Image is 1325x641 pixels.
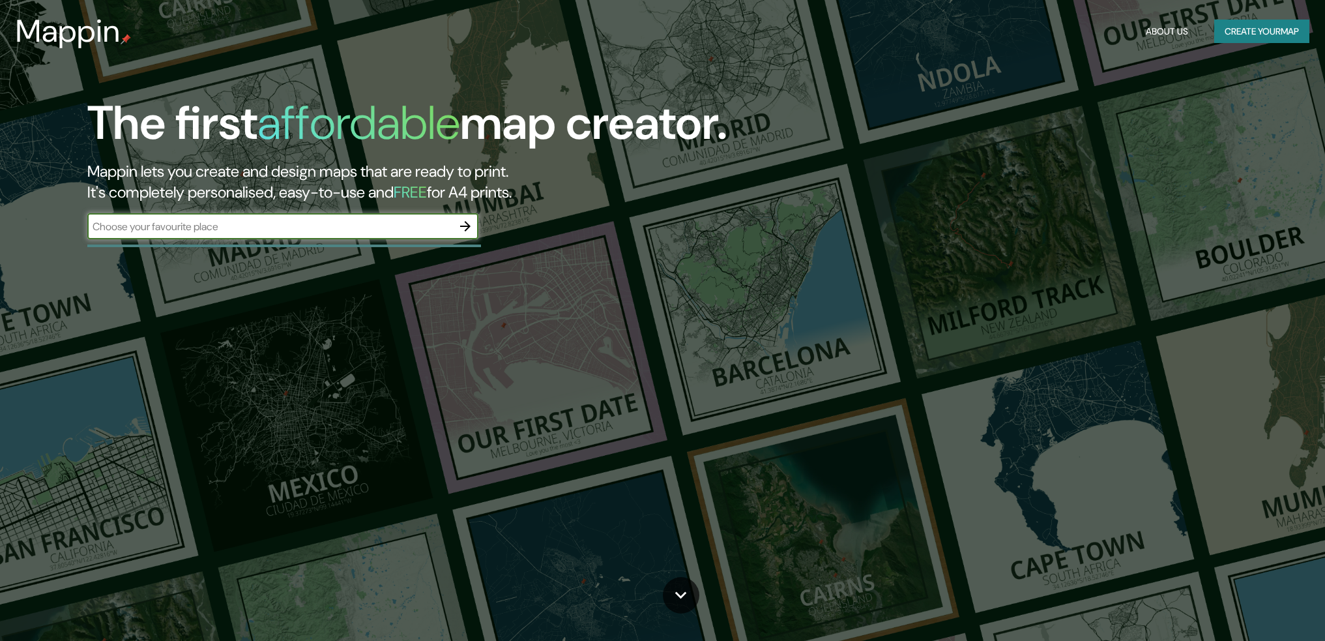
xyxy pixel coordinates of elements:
input: Choose your favourite place [87,219,452,234]
h1: The first map creator. [87,96,727,161]
h3: Mappin [16,13,121,50]
h5: FREE [394,182,427,202]
button: Create yourmap [1214,20,1309,44]
h1: affordable [257,93,460,153]
button: About Us [1141,20,1193,44]
img: mappin-pin [121,34,131,44]
h2: Mappin lets you create and design maps that are ready to print. It's completely personalised, eas... [87,161,750,203]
